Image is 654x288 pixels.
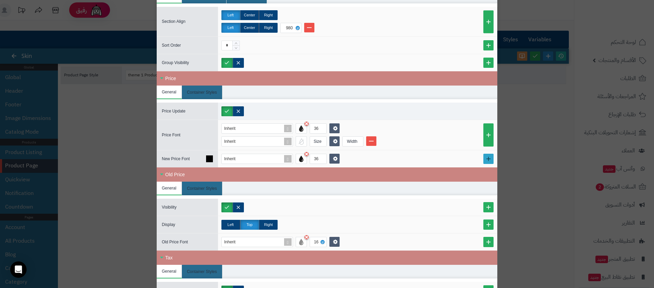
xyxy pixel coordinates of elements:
label: Center [240,23,259,33]
div: Inherit [224,237,242,247]
li: General [157,265,182,278]
div: Inherit [224,124,242,133]
div: Price [157,71,497,86]
div: 980 [283,23,298,33]
li: General [157,86,182,99]
label: Left [221,23,240,33]
label: Right [259,220,278,230]
span: Sort Order [162,43,181,48]
div: Inherit [224,137,242,146]
div: 36 [314,154,321,164]
label: Center [240,10,259,20]
li: Container Styles [182,265,222,278]
span: Display [162,222,175,227]
span: Section Align [162,19,185,24]
label: Left [221,10,240,20]
li: Container Styles [182,182,222,195]
li: Container Styles [182,86,222,99]
label: Right [259,10,278,20]
span: Visibility [162,205,176,210]
div: 16 [314,237,321,247]
span: Group Visibility [162,60,189,65]
div: Size [310,137,325,146]
span: Increase Value [233,41,239,46]
div: Tax [157,251,497,265]
div: Open Intercom Messenger [10,261,27,278]
div: Old Price [157,167,497,182]
span: Decrease Value [233,45,239,50]
span: Price Update [162,109,185,113]
label: Left [221,220,240,230]
div: 36 [314,124,321,133]
span: Old Price Font [162,240,188,244]
label: Right [259,23,278,33]
li: General [157,182,182,195]
span: Price Font [162,133,181,137]
span: New Price Font [162,156,190,161]
div: Width [343,137,362,146]
label: Top [240,220,259,230]
div: Inherit [224,154,242,164]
